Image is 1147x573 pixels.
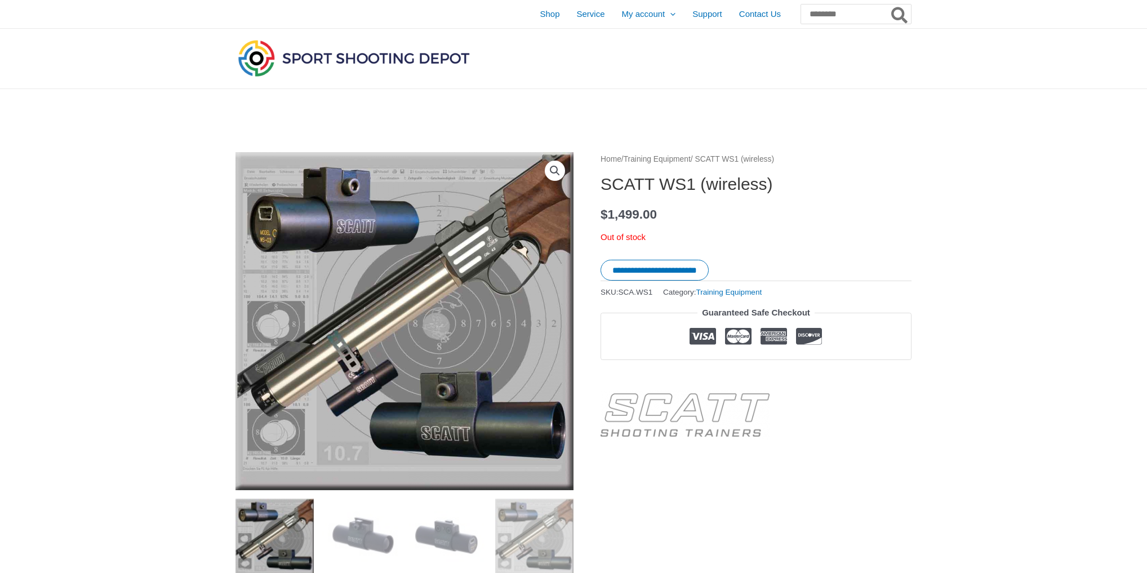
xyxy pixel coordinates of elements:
[601,285,652,299] span: SKU:
[697,305,815,321] legend: Guaranteed Safe Checkout
[696,288,762,296] a: Training Equipment
[663,285,762,299] span: Category:
[889,5,911,24] button: Search
[235,37,472,79] img: Sport Shooting Depot
[601,229,912,245] p: Out of stock
[601,174,912,194] h1: SCATT WS1 (wireless)
[624,155,691,163] a: Training Equipment
[545,161,565,181] a: View full-screen image gallery
[601,368,912,382] iframe: Customer reviews powered by Trustpilot
[601,390,770,440] a: SCATT
[601,207,657,221] bdi: 1,499.00
[601,155,621,163] a: Home
[601,207,608,221] span: $
[601,152,912,167] nav: Breadcrumb
[619,288,653,296] span: SCA.WS1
